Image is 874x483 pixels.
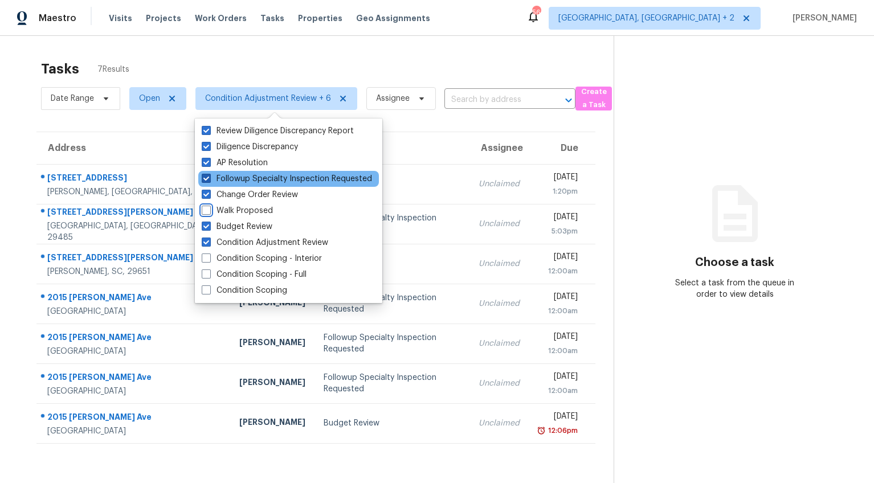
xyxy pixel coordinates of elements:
[538,186,577,197] div: 1:20pm
[41,63,79,75] h2: Tasks
[202,189,298,200] label: Change Order Review
[202,269,307,280] label: Condition Scoping - Full
[195,13,247,24] span: Work Orders
[538,345,577,357] div: 12:00am
[202,157,268,169] label: AP Resolution
[532,7,540,18] div: 56
[575,87,612,110] button: Create a Task
[695,257,774,268] h3: Choose a task
[479,298,520,309] div: Unclaimed
[47,425,221,437] div: [GEOGRAPHIC_DATA]
[324,372,460,395] div: Followup Specialty Inspection Requested
[788,13,857,24] span: [PERSON_NAME]
[202,221,272,232] label: Budget Review
[561,92,577,108] button: Open
[239,376,305,391] div: [PERSON_NAME]
[298,13,342,24] span: Properties
[202,237,328,248] label: Condition Adjustment Review
[39,13,76,24] span: Maestro
[469,132,529,164] th: Assignee
[538,371,577,385] div: [DATE]
[239,337,305,351] div: [PERSON_NAME]
[356,13,430,24] span: Geo Assignments
[581,85,606,112] span: Create a Task
[47,172,221,186] div: [STREET_ADDRESS]
[479,338,520,349] div: Unclaimed
[537,425,546,436] img: Overdue Alarm Icon
[479,218,520,230] div: Unclaimed
[47,411,221,425] div: 2015 [PERSON_NAME] Ave
[324,178,460,190] div: Budget Review
[47,206,221,220] div: [STREET_ADDRESS][PERSON_NAME]
[324,258,460,269] div: Budget Review
[47,266,221,277] div: [PERSON_NAME], SC, 29651
[202,253,322,264] label: Condition Scoping - Interior
[376,93,410,104] span: Assignee
[538,385,577,396] div: 12:00am
[47,292,221,306] div: 2015 [PERSON_NAME] Ave
[538,251,577,265] div: [DATE]
[538,331,577,345] div: [DATE]
[479,258,520,269] div: Unclaimed
[538,265,577,277] div: 12:00am
[558,13,734,24] span: [GEOGRAPHIC_DATA], [GEOGRAPHIC_DATA] + 2
[538,291,577,305] div: [DATE]
[139,93,160,104] span: Open
[47,220,221,243] div: [GEOGRAPHIC_DATA], [GEOGRAPHIC_DATA], 29485
[479,178,520,190] div: Unclaimed
[202,285,287,296] label: Condition Scoping
[239,416,305,431] div: [PERSON_NAME]
[202,205,273,216] label: Walk Proposed
[47,346,221,357] div: [GEOGRAPHIC_DATA]
[51,93,94,104] span: Date Range
[315,132,469,164] th: Type
[47,331,221,346] div: 2015 [PERSON_NAME] Ave
[324,212,460,235] div: Followup Specialty Inspection Requested
[47,371,221,386] div: 2015 [PERSON_NAME] Ave
[538,411,577,425] div: [DATE]
[324,417,460,429] div: Budget Review
[47,306,221,317] div: [GEOGRAPHIC_DATA]
[479,417,520,429] div: Unclaimed
[538,305,577,317] div: 12:00am
[47,386,221,397] div: [GEOGRAPHIC_DATA]
[109,13,132,24] span: Visits
[205,93,331,104] span: Condition Adjustment Review + 6
[538,211,577,226] div: [DATE]
[260,14,284,22] span: Tasks
[529,132,595,164] th: Due
[47,186,221,198] div: [PERSON_NAME], [GEOGRAPHIC_DATA], 29365
[202,173,372,185] label: Followup Specialty Inspection Requested
[202,141,298,153] label: Diligence Discrepancy
[538,171,577,186] div: [DATE]
[239,297,305,311] div: [PERSON_NAME]
[546,425,578,436] div: 12:06pm
[47,252,221,266] div: [STREET_ADDRESS][PERSON_NAME]
[538,226,577,237] div: 5:03pm
[36,132,230,164] th: Address
[324,292,460,315] div: Followup Specialty Inspection Requested
[324,332,460,355] div: Followup Specialty Inspection Requested
[479,378,520,389] div: Unclaimed
[202,125,354,137] label: Review Diligence Discrepancy Report
[97,64,129,75] span: 7 Results
[675,277,795,300] div: Select a task from the queue in order to view details
[146,13,181,24] span: Projects
[444,91,544,109] input: Search by address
